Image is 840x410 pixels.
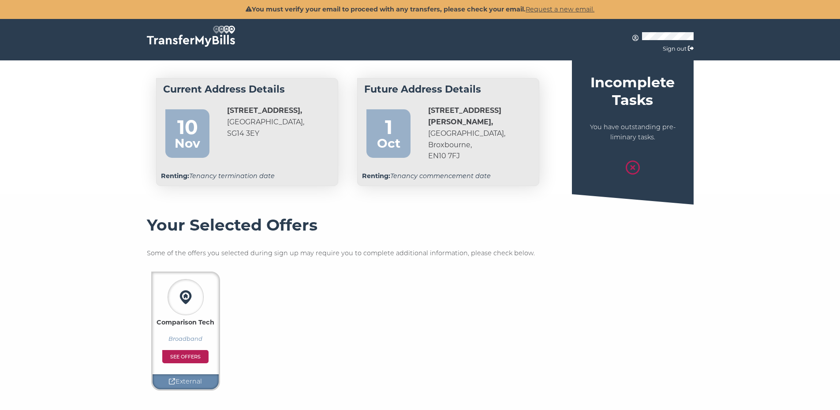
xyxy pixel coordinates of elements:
img: TransferMyBills.com - Helping ease the stress of moving [147,26,235,47]
h3: Your Selected Offers [147,216,694,235]
address: [GEOGRAPHIC_DATA], Broxbourne, EN10 7FJ [428,105,510,162]
p: You must verify your email to proceed with any transfers, please check your email. [4,4,836,15]
strong: [STREET_ADDRESS], [227,106,302,115]
p: Some of the offers you selected during sign up may require you to complete additional information... [147,248,694,258]
h4: Future Address Details [364,83,532,96]
em: Tenancy commencement date [362,172,491,180]
img: Comparison Tech logo [170,282,201,313]
div: Oct [371,134,406,153]
strong: Renting: [362,172,390,180]
div: Nov [170,134,205,153]
a: Sign out [663,45,687,52]
a: [STREET_ADDRESS],[GEOGRAPHIC_DATA],SG14 3EY [227,105,304,139]
a: Request a new email. [526,5,594,13]
a: See offers [162,350,209,363]
h4: Current Address Details [163,83,331,96]
h4: Incomplete Tasks [579,74,687,109]
strong: Comparison Tech [157,318,214,326]
a: 1 Oct [358,101,419,167]
strong: Renting: [161,172,189,180]
div: 10 [170,112,205,134]
p: You have outstanding pre-liminary tasks. [579,122,687,143]
em: Tenancy termination date [161,172,275,180]
em: Broadband [168,335,202,342]
div: 1 [371,112,406,134]
a: 10 Nov [157,101,218,167]
strong: [STREET_ADDRESS][PERSON_NAME], [428,106,501,126]
address: [GEOGRAPHIC_DATA], SG14 3EY [227,105,304,139]
p: External [155,376,217,387]
a: [STREET_ADDRESS][PERSON_NAME],[GEOGRAPHIC_DATA],Broxbourne,EN10 7FJ [428,105,510,162]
